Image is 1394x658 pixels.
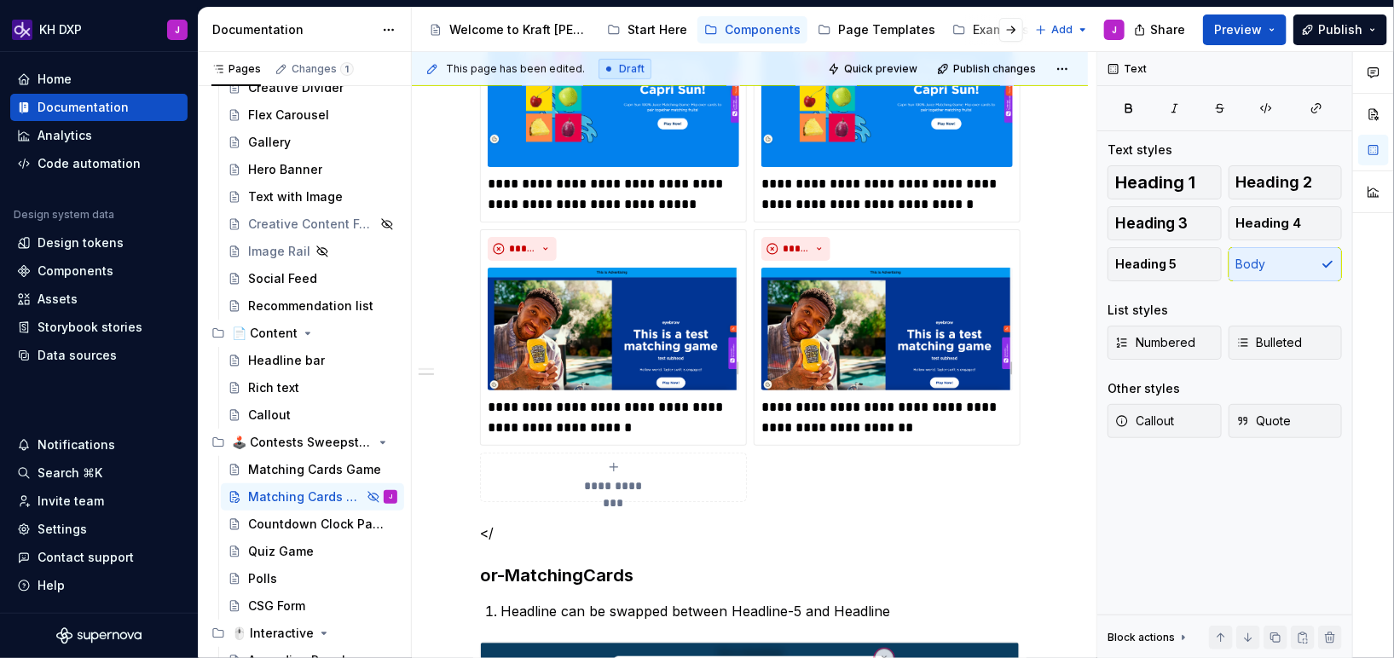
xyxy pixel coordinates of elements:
[10,229,188,257] a: Design tokens
[1030,18,1094,42] button: Add
[1115,215,1188,232] span: Heading 3
[10,544,188,571] button: Contact support
[500,601,1020,621] p: Headline can be swapped between Headline-5 and Headline
[38,347,117,364] div: Data sources
[205,620,404,647] div: 🖱️ Interactive
[422,16,597,43] a: Welcome to Kraft [PERSON_NAME]
[205,429,404,456] div: 🕹️ Contests Sweepstakes Games
[38,549,134,566] div: Contact support
[1108,326,1222,360] button: Numbered
[10,342,188,369] a: Data sources
[212,21,373,38] div: Documentation
[38,291,78,308] div: Assets
[248,161,322,178] div: Hero Banner
[248,134,291,151] div: Gallery
[221,538,404,565] a: Quiz Game
[1108,247,1222,281] button: Heading 5
[449,21,590,38] div: Welcome to Kraft [PERSON_NAME]
[3,11,194,48] button: KH DXPJ
[1108,626,1190,649] div: Block actions
[39,21,82,38] div: KH DXP
[248,570,277,587] div: Polls
[232,625,314,642] div: 🖱️ Interactive
[248,297,373,315] div: Recommendation list
[1236,334,1303,351] span: Bulleted
[10,516,188,543] a: Settings
[10,150,188,177] a: Code automation
[1293,14,1387,45] button: Publish
[221,156,404,183] a: Hero Banner
[1115,413,1174,430] span: Callout
[14,208,114,222] div: Design system data
[953,62,1036,76] span: Publish changes
[248,407,291,424] div: Callout
[1229,206,1343,240] button: Heading 4
[1051,23,1073,37] span: Add
[248,216,375,233] div: Creative Content Feed
[1125,14,1196,45] button: Share
[619,62,645,76] span: Draft
[823,57,925,81] button: Quick preview
[10,286,188,313] a: Assets
[946,16,1036,43] a: Examples
[761,268,1013,390] img: 9bc6cafa-2a70-4c21-af88-b77447cecf6a.png
[38,127,92,144] div: Analytics
[232,325,298,342] div: 📄 Content
[38,99,129,116] div: Documentation
[761,20,1013,167] img: cd0879a7-ec71-401c-a801-0b8f8f020005.png
[1236,413,1292,430] span: Quote
[1115,256,1177,273] span: Heading 5
[38,436,115,453] div: Notifications
[422,13,1027,47] div: Page tree
[248,379,299,396] div: Rich text
[1108,206,1222,240] button: Heading 3
[1108,631,1175,644] div: Block actions
[221,592,404,620] a: CSG Form
[221,211,404,238] a: Creative Content Feed
[480,565,633,586] strong: or-MatchingCards
[488,20,739,167] img: 327a4cad-f38d-4b4f-b7fc-48d759df4007.png
[838,21,935,38] div: Page Templates
[56,627,142,644] svg: Supernova Logo
[1203,14,1287,45] button: Preview
[248,461,381,478] div: Matching Cards Game
[10,488,188,515] a: Invite team
[221,511,404,538] a: Countdown Clock Panel
[38,263,113,280] div: Components
[1108,302,1168,319] div: List styles
[221,347,404,374] a: Headline bar
[248,488,362,505] div: Matching Cards Game
[248,270,317,287] div: Social Feed
[340,62,354,76] span: 1
[1108,404,1222,438] button: Callout
[1236,174,1313,191] span: Heading 2
[38,493,104,510] div: Invite team
[600,16,694,43] a: Start Here
[248,543,314,560] div: Quiz Game
[1115,174,1195,191] span: Heading 1
[221,456,404,483] a: Matching Cards Game
[10,431,188,459] button: Notifications
[480,522,1020,543] p: </
[628,21,687,38] div: Start Here
[248,516,389,533] div: Countdown Clock Panel
[12,20,32,40] img: 0784b2da-6f85-42e6-8793-4468946223dc.png
[221,292,404,320] a: Recommendation list
[248,352,325,369] div: Headline bar
[248,188,343,205] div: Text with Image
[725,21,801,38] div: Components
[38,577,65,594] div: Help
[697,16,807,43] a: Components
[811,16,942,43] a: Page Templates
[1229,404,1343,438] button: Quote
[38,319,142,336] div: Storybook stories
[1318,21,1362,38] span: Publish
[221,129,404,156] a: Gallery
[10,459,188,487] button: Search ⌘K
[1108,165,1222,199] button: Heading 1
[10,122,188,149] a: Analytics
[389,488,392,505] div: J
[221,401,404,429] a: Callout
[844,62,917,76] span: Quick preview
